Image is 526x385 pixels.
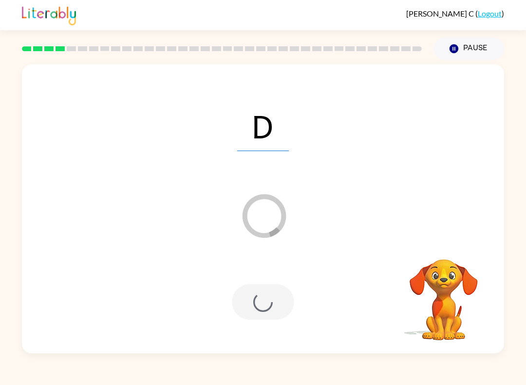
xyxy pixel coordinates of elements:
[237,100,289,151] span: D
[433,38,504,60] button: Pause
[22,4,76,25] img: Literably
[406,9,504,18] div: ( )
[478,9,502,18] a: Logout
[406,9,475,18] span: [PERSON_NAME] C
[395,244,492,342] video: Your browser must support playing .mp4 files to use Literably. Please try using another browser.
